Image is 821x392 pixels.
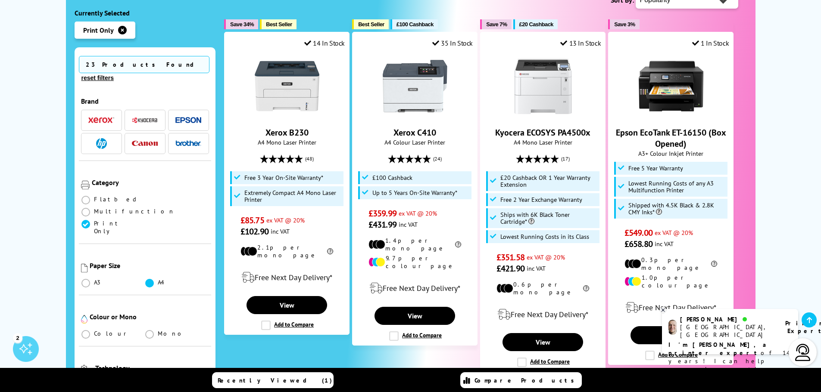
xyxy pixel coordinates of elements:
[13,333,22,343] div: 2
[624,238,652,250] span: £658.80
[158,278,165,286] span: A4
[94,219,145,235] span: Print Only
[372,174,412,181] span: £100 Cashback
[794,344,812,361] img: user-headset-light.svg
[129,138,160,149] button: Canon
[173,138,204,149] button: Brother
[352,19,389,29] button: Best Seller
[433,151,442,167] span: (24)
[266,21,292,28] span: Best Seller
[90,261,209,270] div: Paper Size
[255,54,319,118] img: Xerox B230
[88,117,114,123] img: Xerox
[527,253,565,261] span: ex VAT @ 20%
[655,240,674,248] span: inc VAT
[390,19,438,29] button: £100 Cashback
[639,111,703,120] a: Epson EcoTank ET-16150 (Box Opened)
[86,114,117,126] button: Xerox
[680,323,774,339] div: [GEOGRAPHIC_DATA], [GEOGRAPHIC_DATA]
[561,151,570,167] span: (17)
[460,372,582,388] a: Compare Products
[624,256,717,272] li: 0.3p per mono page
[517,358,570,367] label: Add to Compare
[75,9,216,17] div: Currently Selected
[368,219,396,230] span: £431.99
[90,312,209,321] div: Colour or Mono
[628,180,726,194] span: Lowest Running Costs of any A3 Multifunction Printer
[81,315,87,324] img: Colour or Mono
[396,21,434,28] span: £100 Cashback
[613,149,729,157] span: A3+ Colour Inkjet Printer
[399,220,418,228] span: inc VAT
[212,372,334,388] a: Recently Viewed (1)
[132,117,158,123] img: Kyocera
[304,39,345,47] div: 14 In Stock
[158,330,186,337] span: Mono
[266,216,305,224] span: ex VAT @ 20%
[485,138,601,146] span: A4 Mono Laser Printer
[229,265,345,290] div: modal_delivery
[560,39,601,47] div: 13 In Stock
[129,114,160,126] button: Kyocera
[244,174,323,181] span: Free 3 Year On-Site Warranty*
[486,21,507,28] span: Save 7%
[368,208,396,219] span: £359.99
[613,296,729,320] div: modal_delivery
[511,111,575,120] a: Kyocera ECOSYS PA4500x
[94,207,175,215] span: Multifunction
[240,244,333,259] li: 2.1p per mono page
[495,127,590,138] a: Kyocera ECOSYS PA4500x
[92,178,209,187] div: Category
[503,333,583,351] a: View
[132,141,158,146] img: Canon
[668,341,792,382] p: of 14 years! I can help you choose the right product
[260,19,297,29] button: Best Seller
[230,21,254,28] span: Save 34%
[513,19,558,29] button: £20 Cashback
[668,320,677,335] img: ashley-livechat.png
[511,54,575,118] img: Kyocera ECOSYS PA4500x
[389,331,442,341] label: Add to Compare
[83,26,114,34] span: Print Only
[261,321,314,330] label: Add to Compare
[255,111,319,120] a: Xerox B230
[81,97,209,105] div: Brand
[668,341,769,357] b: I'm [PERSON_NAME], a printer expert
[224,19,258,29] button: Save 34%
[645,351,698,360] label: Add to Compare
[485,302,601,327] div: modal_delivery
[500,196,582,203] span: Free 2 Year Exchange Warranty
[94,330,130,337] span: Colour
[639,54,703,118] img: Epson EcoTank ET-16150 (Box Opened)
[480,19,511,29] button: Save 7%
[608,19,639,29] button: Save 3%
[358,21,384,28] span: Best Seller
[79,74,116,82] button: reset filters
[500,233,589,240] span: Lowest Running Costs in its Class
[375,307,455,325] a: View
[218,377,332,384] span: Recently Viewed (1)
[79,56,209,73] span: 23 Products Found
[86,138,117,149] button: HP
[496,252,524,263] span: £351.58
[305,151,314,167] span: (48)
[628,202,726,216] span: Shipped with 4.5K Black & 2.8K CMY Inks*
[368,237,461,252] li: 1.4p per mono page
[692,39,729,47] div: 1 In Stock
[527,264,546,272] span: inc VAT
[265,127,309,138] a: Xerox B230
[399,209,437,217] span: ex VAT @ 20%
[229,138,345,146] span: A4 Mono Laser Printer
[519,21,553,28] span: £20 Cashback
[81,181,90,189] img: Category
[95,364,209,372] div: Technology
[81,365,94,375] img: Technology
[372,189,457,196] span: Up to 5 Years On-Site Warranty*
[357,138,473,146] span: A4 Colour Laser Printer
[614,21,635,28] span: Save 3%
[631,326,711,344] a: View
[680,315,774,323] div: [PERSON_NAME]
[175,117,201,123] img: Epson
[616,127,726,149] a: Epson EcoTank ET-16150 (Box Opened)
[496,263,524,274] span: £421.90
